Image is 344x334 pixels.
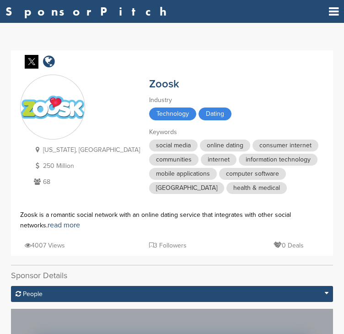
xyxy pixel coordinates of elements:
[32,160,140,172] p: 250 Million
[149,154,199,166] span: communities
[239,154,317,166] span: information technology
[149,240,187,251] p: 3 Followers
[149,140,198,151] span: social media
[48,221,80,230] a: read more
[149,95,324,105] div: Industry
[11,269,333,282] h2: Sponsor Details
[199,108,231,120] span: Dating
[226,182,287,194] span: health & medical
[219,168,286,180] span: computer software
[149,182,224,194] span: [GEOGRAPHIC_DATA]
[23,290,43,298] span: People
[25,55,38,69] img: Twitter white
[149,108,196,120] span: Technology
[43,55,55,70] a: company link
[20,210,324,231] div: Zoosk is a romantic social network with an online dating service that integrates with other socia...
[32,144,140,156] p: [US_STATE], [GEOGRAPHIC_DATA]
[200,140,250,151] span: online dating
[25,240,65,251] p: 4007 Views
[32,176,140,188] p: 68
[21,96,85,119] img: Sponsorpitch & Zoosk
[201,154,236,166] span: internet
[149,168,217,180] span: mobile applications
[274,240,304,251] p: 0 Deals
[149,127,324,137] div: Keywords
[149,77,179,91] a: Zoosk
[5,5,172,17] a: SponsorPitch
[253,140,318,151] span: consumer internet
